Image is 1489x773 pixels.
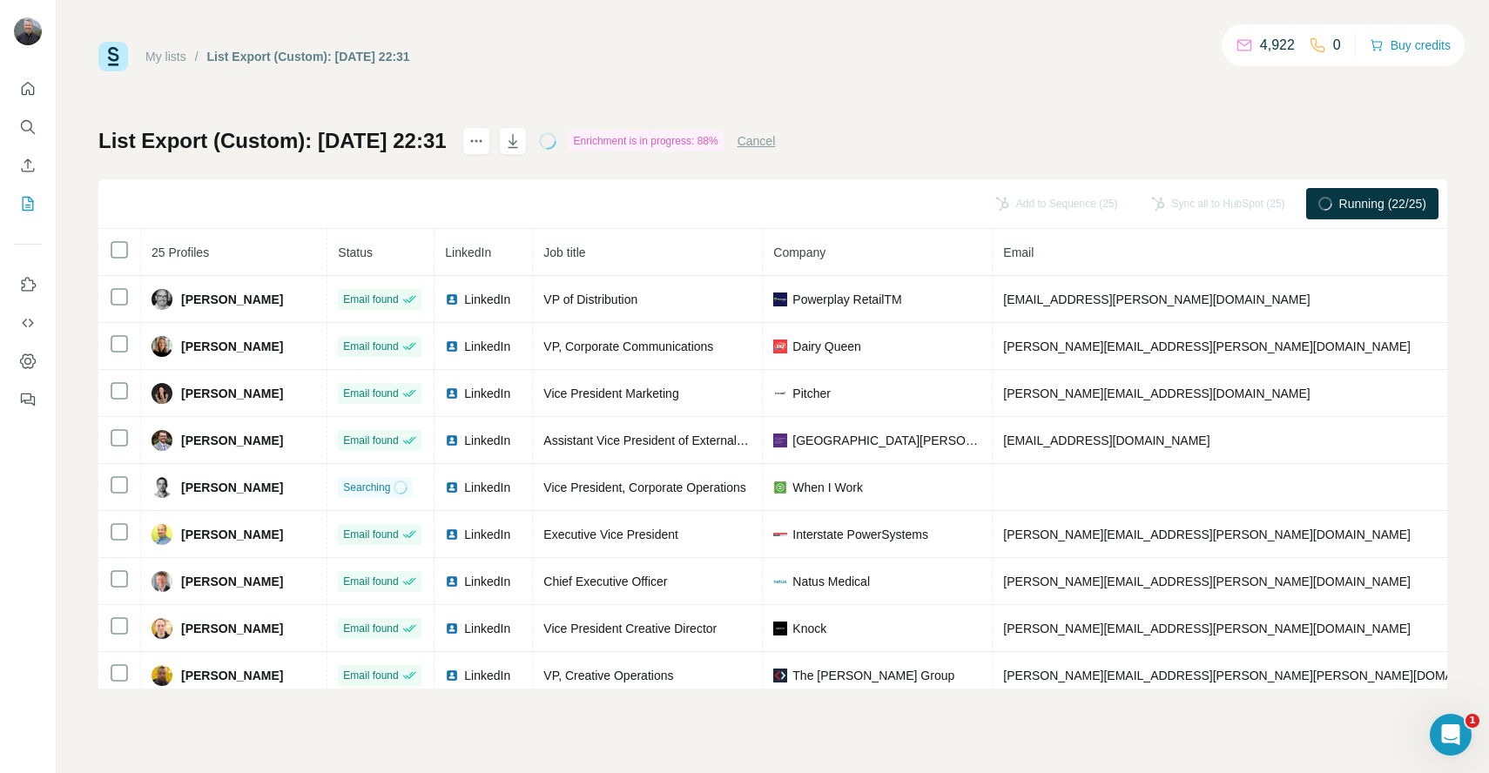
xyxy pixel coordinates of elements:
span: [PERSON_NAME][EMAIL_ADDRESS][PERSON_NAME][DOMAIN_NAME] [1003,528,1411,541]
img: company-logo [773,669,787,682]
button: Quick start [14,73,42,104]
span: Vice President, Corporate Operations [543,481,745,494]
span: [PERSON_NAME] [181,432,283,449]
span: Interstate PowerSystems [792,526,928,543]
img: company-logo [773,575,787,588]
span: Email found [343,668,398,683]
span: Email found [343,292,398,307]
span: [PERSON_NAME] [181,338,283,355]
span: [PERSON_NAME][EMAIL_ADDRESS][PERSON_NAME][DOMAIN_NAME] [1003,575,1411,588]
iframe: Intercom live chat [1430,714,1472,756]
span: Email found [343,574,398,589]
span: [PERSON_NAME] [181,667,283,684]
span: LinkedIn [445,245,491,259]
span: Searching [343,480,390,495]
a: My lists [145,50,186,64]
button: Dashboard [14,346,42,377]
span: When I Work [792,479,863,496]
span: Powerplay RetailTM [792,291,901,308]
img: LinkedIn logo [445,292,459,306]
span: [PERSON_NAME][EMAIL_ADDRESS][DOMAIN_NAME] [1003,386,1310,400]
button: Use Surfe API [14,307,42,339]
span: LinkedIn [464,385,510,402]
span: Email [1003,245,1034,259]
img: Avatar [152,336,172,357]
span: Email found [343,433,398,448]
img: LinkedIn logo [445,481,459,494]
span: Executive Vice President [543,528,678,541]
button: Feedback [14,384,42,415]
img: company-logo [773,292,787,306]
img: Avatar [152,571,172,592]
span: LinkedIn [464,620,510,637]
li: / [195,48,199,65]
span: VP, Corporate Communications [543,339,713,353]
span: LinkedIn [464,291,510,308]
span: [GEOGRAPHIC_DATA][PERSON_NAME] [792,432,981,449]
span: Assistant Vice President of External Relations and Advancement Operations [543,434,954,447]
span: [PERSON_NAME] [181,385,283,402]
img: LinkedIn logo [445,386,459,400]
span: [EMAIL_ADDRESS][DOMAIN_NAME] [1003,434,1209,447]
span: [PERSON_NAME] [181,291,283,308]
button: Enrich CSV [14,150,42,181]
p: 4,922 [1260,35,1295,56]
span: [PERSON_NAME][EMAIL_ADDRESS][PERSON_NAME][DOMAIN_NAME] [1003,339,1411,353]
span: LinkedIn [464,573,510,590]
span: Email found [343,527,398,542]
span: Vice President Marketing [543,386,678,400]
img: Avatar [152,477,172,498]
span: Vice President Creative Director [543,622,717,635]
span: VP, Creative Operations [543,669,673,682]
span: [PERSON_NAME][EMAIL_ADDRESS][PERSON_NAME][DOMAIN_NAME] [1003,622,1411,635]
span: Job title [543,245,585,259]
button: My lists [14,188,42,219]
span: [PERSON_NAME] [181,479,283,496]
span: Chief Executive Officer [543,575,667,588]
img: company-logo [773,434,787,447]
div: List Export (Custom): [DATE] 22:31 [207,48,410,65]
img: LinkedIn logo [445,339,459,353]
img: company-logo [773,386,787,400]
img: company-logo [773,622,787,635]
button: Buy credits [1370,33,1451,57]
button: actions [462,127,490,155]
img: Avatar [14,17,42,45]
img: Avatar [152,524,172,545]
button: Use Surfe on LinkedIn [14,269,42,300]
span: Email found [343,621,398,636]
span: LinkedIn [464,479,510,496]
span: 25 Profiles [152,245,209,259]
div: Enrichment is in progress: 88% [569,131,724,151]
span: Email found [343,386,398,401]
span: [PERSON_NAME] [181,526,283,543]
img: Avatar [152,383,172,404]
span: LinkedIn [464,338,510,355]
img: LinkedIn logo [445,622,459,635]
img: Avatar [152,665,172,686]
span: Status [338,245,373,259]
img: Avatar [152,289,172,310]
img: LinkedIn logo [445,575,459,588]
span: [PERSON_NAME] [181,573,283,590]
span: Running (22/25) [1339,195,1426,212]
img: LinkedIn logo [445,669,459,682]
img: Avatar [152,618,172,639]
span: Company [773,245,825,259]
span: LinkedIn [464,432,510,449]
img: Avatar [152,430,172,451]
img: LinkedIn logo [445,434,459,447]
img: company-logo [773,481,787,494]
span: LinkedIn [464,526,510,543]
button: Search [14,111,42,143]
span: Natus Medical [792,573,870,590]
span: Pitcher [792,385,831,402]
h1: List Export (Custom): [DATE] 22:31 [98,127,447,155]
span: Email found [343,339,398,354]
span: The [PERSON_NAME] Group [792,667,954,684]
span: Dairy Queen [792,338,861,355]
button: Cancel [738,132,776,150]
span: Knock [792,620,826,637]
span: 1 [1465,714,1479,728]
span: [EMAIL_ADDRESS][PERSON_NAME][DOMAIN_NAME] [1003,292,1310,306]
